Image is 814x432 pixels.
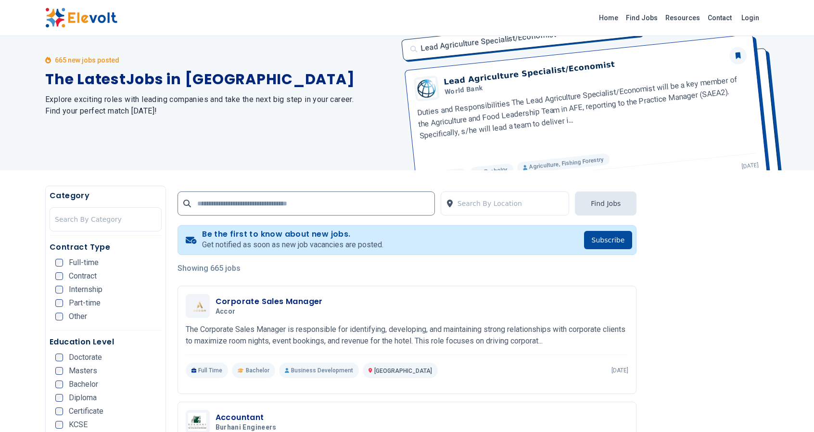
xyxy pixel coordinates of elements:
img: Elevolt [45,8,117,28]
h5: Category [50,190,162,202]
span: Part-time [69,299,101,307]
input: Internship [55,286,63,293]
span: Certificate [69,407,103,415]
span: Full-time [69,259,99,267]
iframe: Chat Widget [766,386,814,432]
input: Bachelor [55,381,63,388]
input: Contract [55,272,63,280]
span: KCSE [69,421,88,429]
h5: Contract Type [50,241,162,253]
span: Masters [69,367,97,375]
a: AccorCorporate Sales ManagerAccorThe Corporate Sales Manager is responsible for identifying, deve... [186,294,629,378]
span: [GEOGRAPHIC_DATA] [374,368,432,374]
h1: The Latest Jobs in [GEOGRAPHIC_DATA] [45,71,395,88]
a: Home [595,10,622,25]
p: The Corporate Sales Manager is responsible for identifying, developing, and maintaining strong re... [186,324,629,347]
input: Full-time [55,259,63,267]
span: Contract [69,272,97,280]
input: KCSE [55,421,63,429]
span: Internship [69,286,102,293]
span: Doctorate [69,354,102,361]
input: Other [55,313,63,320]
a: Find Jobs [622,10,661,25]
input: Certificate [55,407,63,415]
p: [DATE] [611,367,628,374]
a: Resources [661,10,704,25]
span: Bachelor [69,381,98,388]
h2: Explore exciting roles with leading companies and take the next big step in your career. Find you... [45,94,395,117]
input: Doctorate [55,354,63,361]
p: Full Time [186,363,229,378]
h3: Accountant [216,412,280,423]
span: Bachelor [246,367,269,374]
button: Find Jobs [575,191,636,216]
input: Part-time [55,299,63,307]
h4: Be the first to know about new jobs. [202,229,383,239]
h5: Education Level [50,336,162,348]
img: Burhani Engineers [188,413,207,431]
button: Subscribe [584,231,633,249]
p: Business Development [279,363,359,378]
span: Accor [216,307,236,316]
p: 665 new jobs posted [55,55,119,65]
p: Get notified as soon as new job vacancies are posted. [202,239,383,251]
span: Other [69,313,87,320]
span: Burhani Engineers [216,423,277,432]
p: Showing 665 jobs [178,263,637,274]
img: Accor [188,300,207,312]
input: Masters [55,367,63,375]
h3: Corporate Sales Manager [216,296,323,307]
input: Diploma [55,394,63,402]
a: Contact [704,10,736,25]
a: Login [736,8,765,27]
span: Diploma [69,394,97,402]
